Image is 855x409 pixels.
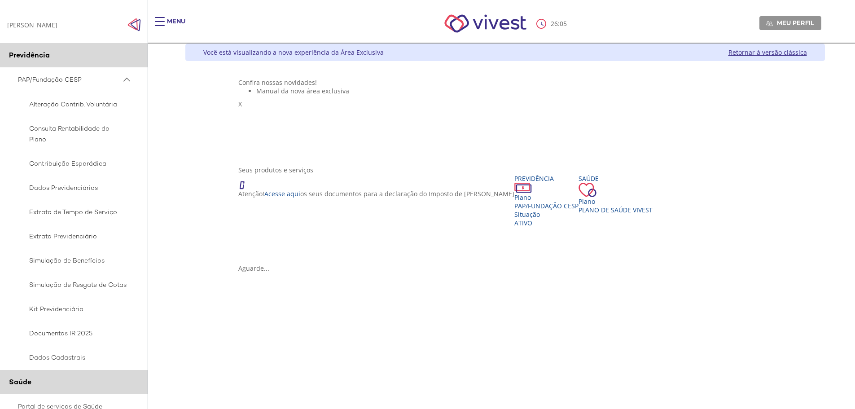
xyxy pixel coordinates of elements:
[238,78,772,87] div: Confira nossas novidades!
[18,328,127,339] span: Documentos IR 2025
[256,87,349,95] span: Manual da nova área exclusiva
[579,183,596,197] img: ico_coracao.png
[203,48,384,57] div: Você está visualizando a nova experiência da Área Exclusiva
[18,352,127,363] span: Dados Cadastrais
[18,74,121,85] span: PAP/Fundação CESP
[18,123,127,145] span: Consulta Rentabilidade do Plano
[514,183,532,193] img: ico_dinheiro.png
[127,18,141,31] span: Click to close side navigation.
[777,19,814,27] span: Meu perfil
[759,16,821,30] a: Meu perfil
[18,99,127,110] span: Alteração Contrib. Voluntária
[18,207,127,217] span: Extrato de Tempo de Serviço
[579,174,653,183] div: Saúde
[579,197,653,206] div: Plano
[264,189,300,198] a: Acesse aqui
[514,174,579,227] a: Previdência PlanoPAP/Fundação CESP SituaçãoAtivo
[238,166,772,273] section: <span lang="en" dir="ltr">ProdutosCard</span>
[167,17,185,35] div: Menu
[7,21,57,29] div: [PERSON_NAME]
[238,100,242,108] span: X
[551,19,558,28] span: 26
[18,303,127,314] span: Kit Previdenciário
[9,50,50,60] span: Previdência
[238,174,254,189] img: ico_atencao.png
[514,219,532,227] span: Ativo
[238,264,772,273] div: Aguarde...
[238,189,514,198] p: Atenção! os seus documentos para a declaração do Imposto de [PERSON_NAME]
[9,377,31,387] span: Saúde
[18,182,127,193] span: Dados Previdenciários
[434,4,536,43] img: Vivest
[536,19,569,29] div: :
[18,279,127,290] span: Simulação de Resgate de Cotas
[514,210,579,219] div: Situação
[514,174,579,183] div: Previdência
[18,231,127,242] span: Extrato Previdenciário
[18,158,127,169] span: Contribuição Esporádica
[127,18,141,31] img: Fechar menu
[238,78,772,157] section: <span lang="pt-BR" dir="ltr">Visualizador do Conteúdo da Web</span> 1
[238,166,772,174] div: Seus produtos e serviços
[560,19,567,28] span: 05
[579,174,653,214] a: Saúde PlanoPlano de Saúde VIVEST
[514,202,579,210] span: PAP/Fundação CESP
[579,206,653,214] span: Plano de Saúde VIVEST
[766,20,773,27] img: Meu perfil
[514,193,579,202] div: Plano
[18,255,127,266] span: Simulação de Benefícios
[728,48,807,57] a: Retornar à versão clássica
